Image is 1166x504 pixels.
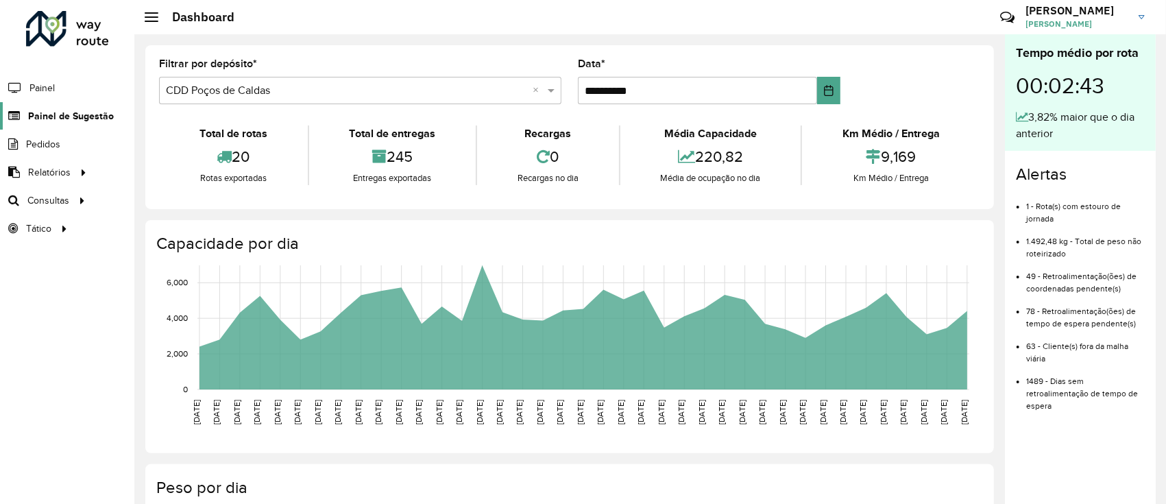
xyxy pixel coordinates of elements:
[798,400,807,424] text: [DATE]
[394,400,403,424] text: [DATE]
[212,400,221,424] text: [DATE]
[616,400,625,424] text: [DATE]
[167,313,188,322] text: 4,000
[27,193,69,208] span: Consultas
[1016,109,1145,142] div: 3,82% maior que o dia anterior
[481,125,616,142] div: Recargas
[859,400,868,424] text: [DATE]
[556,400,565,424] text: [DATE]
[993,3,1022,32] a: Contato Rápido
[533,82,544,99] span: Clear all
[273,400,282,424] text: [DATE]
[159,56,257,72] label: Filtrar por depósito
[697,400,706,424] text: [DATE]
[435,400,444,424] text: [DATE]
[1026,260,1145,295] li: 49 - Retroalimentação(ões) de coordenadas pendente(s)
[1026,330,1145,365] li: 63 - Cliente(s) fora da malha viária
[167,278,188,287] text: 6,000
[481,142,616,171] div: 0
[578,56,605,72] label: Data
[919,400,928,424] text: [DATE]
[313,171,473,185] div: Entregas exportadas
[636,400,645,424] text: [DATE]
[167,349,188,358] text: 2,000
[879,400,888,424] text: [DATE]
[805,171,977,185] div: Km Médio / Entrega
[899,400,908,424] text: [DATE]
[252,400,261,424] text: [DATE]
[805,142,977,171] div: 9,169
[162,125,304,142] div: Total de rotas
[158,10,234,25] h2: Dashboard
[354,400,363,424] text: [DATE]
[818,400,827,424] text: [DATE]
[717,400,726,424] text: [DATE]
[481,171,616,185] div: Recargas no dia
[374,400,382,424] text: [DATE]
[817,77,840,104] button: Choose Date
[414,400,423,424] text: [DATE]
[805,125,977,142] div: Km Médio / Entrega
[232,400,241,424] text: [DATE]
[313,142,473,171] div: 245
[657,400,666,424] text: [DATE]
[183,385,188,394] text: 0
[624,125,798,142] div: Média Capacidade
[576,400,585,424] text: [DATE]
[1026,225,1145,260] li: 1.492,48 kg - Total de peso não roteirizado
[26,221,51,236] span: Tático
[738,400,746,424] text: [DATE]
[293,400,302,424] text: [DATE]
[1016,165,1145,184] h4: Alertas
[677,400,685,424] text: [DATE]
[495,400,504,424] text: [DATE]
[156,234,980,254] h4: Capacidade por dia
[515,400,524,424] text: [DATE]
[1025,4,1128,17] h3: [PERSON_NAME]
[475,400,484,424] text: [DATE]
[156,478,980,498] h4: Peso por dia
[162,142,304,171] div: 20
[940,400,949,424] text: [DATE]
[596,400,605,424] text: [DATE]
[333,400,342,424] text: [DATE]
[162,171,304,185] div: Rotas exportadas
[26,137,60,152] span: Pedidos
[29,81,55,95] span: Painel
[28,109,114,123] span: Painel de Sugestão
[624,142,798,171] div: 220,82
[838,400,847,424] text: [DATE]
[313,125,473,142] div: Total de entregas
[1016,62,1145,109] div: 00:02:43
[1026,190,1145,225] li: 1 - Rota(s) com estouro de jornada
[1026,295,1145,330] li: 78 - Retroalimentação(ões) de tempo de espera pendente(s)
[535,400,544,424] text: [DATE]
[454,400,463,424] text: [DATE]
[1016,44,1145,62] div: Tempo médio por rota
[313,400,322,424] text: [DATE]
[624,171,798,185] div: Média de ocupação no dia
[778,400,787,424] text: [DATE]
[757,400,766,424] text: [DATE]
[192,400,201,424] text: [DATE]
[960,400,969,424] text: [DATE]
[1025,18,1128,30] span: [PERSON_NAME]
[1026,365,1145,412] li: 1489 - Dias sem retroalimentação de tempo de espera
[28,165,71,180] span: Relatórios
